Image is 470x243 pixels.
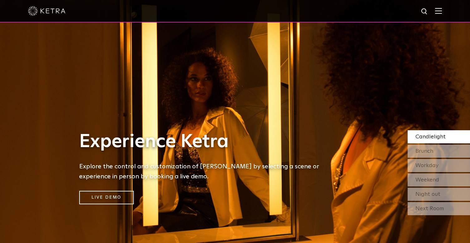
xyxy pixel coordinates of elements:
[408,202,470,215] div: Next Room
[435,8,442,14] img: Hamburger%20Nav.svg
[415,191,440,197] span: Night out
[415,163,439,168] span: Workday
[79,191,134,204] a: Live Demo
[415,148,433,154] span: Brunch
[421,8,429,16] img: search icon
[415,177,439,183] span: Weekend
[79,131,329,152] h1: Experience Ketra
[79,161,329,181] h5: Explore the control and customization of [PERSON_NAME] by selecting a scene or experience in pers...
[415,134,446,140] span: Candlelight
[28,6,65,16] img: ketra-logo-2019-white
